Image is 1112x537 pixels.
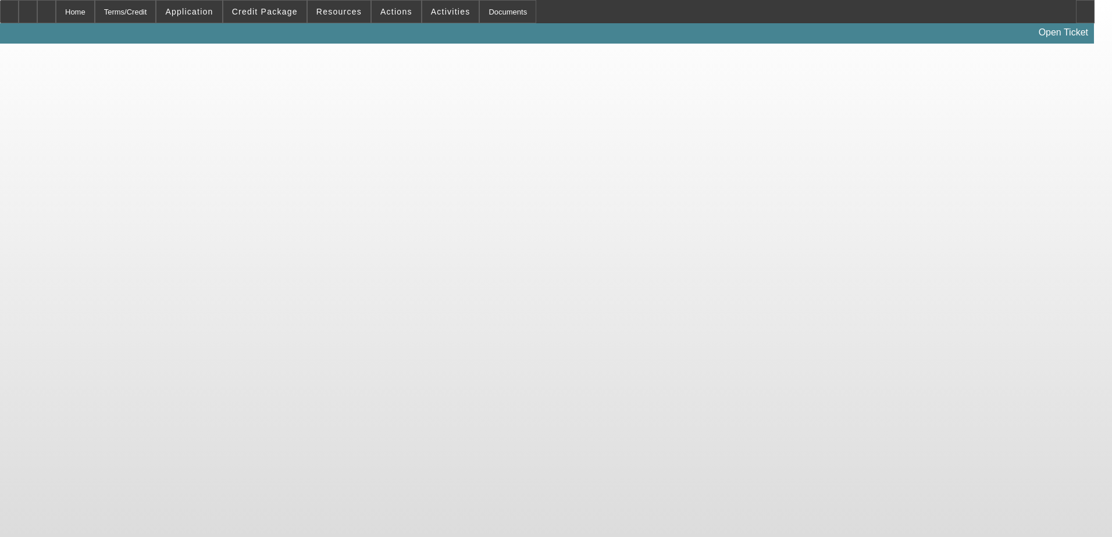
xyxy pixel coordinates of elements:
button: Resources [308,1,370,23]
span: Resources [316,7,362,16]
button: Activities [422,1,479,23]
span: Actions [380,7,412,16]
span: Activities [431,7,471,16]
button: Actions [372,1,421,23]
button: Credit Package [223,1,306,23]
span: Credit Package [232,7,298,16]
a: Open Ticket [1034,23,1093,42]
span: Application [165,7,213,16]
button: Application [156,1,222,23]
